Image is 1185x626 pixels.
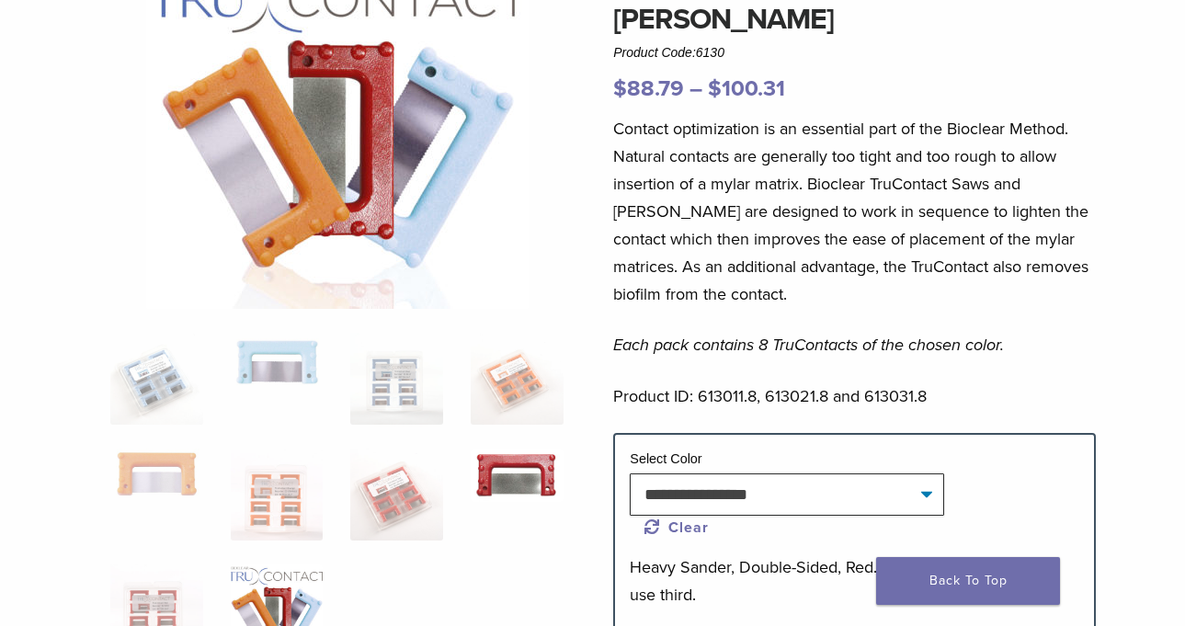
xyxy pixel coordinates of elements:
bdi: 88.79 [613,75,684,102]
img: TruContact Saws and Sanders - Image 4 [471,333,564,425]
img: TruContact Saws and Sanders - Image 5 [110,449,203,499]
p: Contact optimization is an essential part of the Bioclear Method. Natural contacts are generally ... [613,115,1096,308]
span: $ [708,75,722,102]
img: TruContact Saws and Sanders - Image 2 [231,333,324,390]
p: Heavy Sander, Double-Sided, Red. When used in sequence, use third. [630,553,1079,609]
a: Clear [644,518,709,537]
p: Product ID: 613011.8, 613021.8 and 613031.8 [613,382,1096,410]
bdi: 100.31 [708,75,785,102]
img: TruContact Saws and Sanders - Image 3 [350,333,443,425]
span: Product Code: [613,45,724,60]
img: TruContact Saws and Sanders - Image 6 [231,449,324,541]
span: – [689,75,702,102]
a: Back To Top [876,557,1060,605]
img: TruContact Saws and Sanders - Image 7 [350,449,443,541]
img: TruContact-Blue-2-324x324.jpg [110,333,203,425]
em: Each pack contains 8 TruContacts of the chosen color. [613,335,1004,355]
span: 6130 [696,45,724,60]
label: Select Color [630,451,701,466]
img: TruContact Saws and Sanders - Image 8 [471,449,564,502]
span: $ [613,75,627,102]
